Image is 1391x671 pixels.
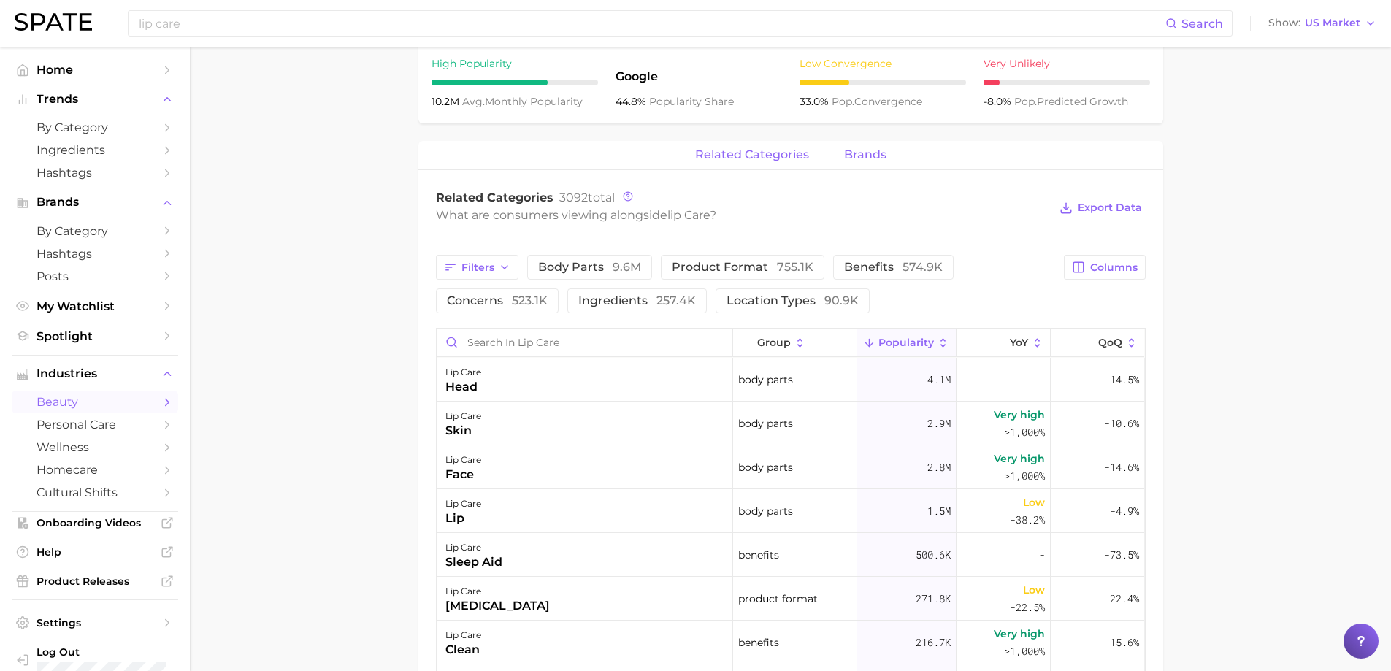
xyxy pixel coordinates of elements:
span: 257.4k [656,294,696,307]
a: personal care [12,413,178,436]
span: -22.5% [1010,599,1045,616]
a: by Category [12,116,178,139]
span: Spotlight [37,329,153,343]
span: 4.1m [927,371,951,388]
div: lip care [445,539,502,556]
div: lip care [445,364,481,381]
span: benefits [738,634,779,651]
span: Columns [1090,261,1138,274]
button: lip carecleanbenefits216.7kVery high>1,000%-15.6% [437,621,1145,664]
span: popularity share [649,95,734,108]
span: 1.5m [927,502,951,520]
span: -14.6% [1104,459,1139,476]
button: YoY [957,329,1051,357]
span: 2.8m [927,459,951,476]
span: 3092 [559,191,588,204]
div: Low Convergence [800,55,966,72]
span: >1,000% [1004,469,1045,483]
div: head [445,378,481,396]
div: lip care [445,626,481,644]
span: Ingredients [37,143,153,157]
div: face [445,466,481,483]
a: homecare [12,459,178,481]
span: body parts [738,459,793,476]
span: Low [1023,581,1045,599]
span: concerns [447,295,548,307]
span: body parts [738,502,793,520]
span: by Category [37,224,153,238]
span: 10.2m [432,95,462,108]
button: QoQ [1051,329,1144,357]
a: beauty [12,391,178,413]
span: 523.1k [512,294,548,307]
span: -4.9% [1110,502,1139,520]
span: Low [1023,494,1045,511]
span: cultural shifts [37,486,153,499]
div: Very Unlikely [984,55,1150,72]
span: -14.5% [1104,371,1139,388]
span: benefits [738,546,779,564]
span: Product Releases [37,575,153,588]
span: Show [1268,19,1300,27]
a: Onboarding Videos [12,512,178,534]
span: 2.9m [927,415,951,432]
span: 9.6m [613,260,641,274]
button: Filters [436,255,518,280]
span: 500.6k [916,546,951,564]
span: 33.0% [800,95,832,108]
span: 574.9k [903,260,943,274]
span: 90.9k [824,294,859,307]
span: Posts [37,269,153,283]
a: cultural shifts [12,481,178,504]
span: beauty [37,395,153,409]
abbr: popularity index [832,95,854,108]
button: Export Data [1056,198,1145,218]
span: -15.6% [1104,634,1139,651]
button: lip carelipbody parts1.5mLow-38.2%-4.9% [437,489,1145,533]
span: homecare [37,463,153,477]
div: High Popularity [432,55,598,72]
span: location types [727,295,859,307]
span: lip care [667,208,710,222]
button: lip care[MEDICAL_DATA]product format271.8kLow-22.5%-22.4% [437,577,1145,621]
span: body parts [738,415,793,432]
a: Spotlight [12,325,178,348]
span: wellness [37,440,153,454]
a: Posts [12,265,178,288]
span: Filters [461,261,494,274]
a: Settings [12,612,178,634]
div: skin [445,422,481,440]
a: Home [12,58,178,81]
span: Popularity [878,337,934,348]
div: 1 / 10 [984,80,1150,85]
span: - [1039,546,1045,564]
span: convergence [832,95,922,108]
input: Search in lip care [437,329,732,356]
span: Related Categories [436,191,553,204]
a: Help [12,541,178,563]
span: My Watchlist [37,299,153,313]
button: lip careskinbody parts2.9mVery high>1,000%-10.6% [437,402,1145,445]
span: personal care [37,418,153,432]
div: lip care [445,451,481,469]
button: group [733,329,857,357]
span: -8.0% [984,95,1014,108]
span: Onboarding Videos [37,516,153,529]
div: lip care [445,583,550,600]
span: - [1039,371,1045,388]
span: total [559,191,615,204]
span: body parts [538,261,641,273]
button: Trends [12,88,178,110]
span: Brands [37,196,153,209]
abbr: average [462,95,485,108]
button: lip carefacebody parts2.8mVery high>1,000%-14.6% [437,445,1145,489]
button: lip careheadbody parts4.1m--14.5% [437,358,1145,402]
span: >1,000% [1004,425,1045,439]
a: Hashtags [12,161,178,184]
span: monthly popularity [462,95,583,108]
div: lip care [445,407,481,425]
span: by Category [37,120,153,134]
div: clean [445,641,481,659]
div: sleep aid [445,553,502,571]
span: -10.6% [1104,415,1139,432]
